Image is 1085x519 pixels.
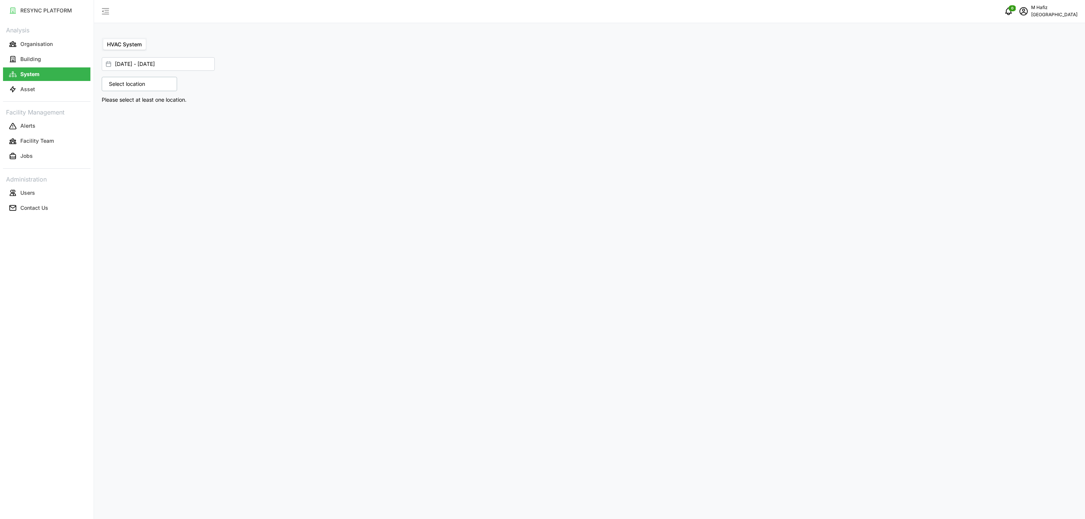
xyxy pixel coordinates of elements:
a: Asset [3,82,90,97]
button: notifications [1001,4,1016,19]
button: Alerts [3,119,90,133]
button: Contact Us [3,201,90,215]
a: Building [3,52,90,67]
button: Asset [3,82,90,96]
a: Jobs [3,149,90,164]
p: System [20,70,40,78]
p: M Hafiz [1031,4,1077,11]
a: Contact Us [3,200,90,215]
a: Users [3,185,90,200]
p: Facility Team [20,137,54,145]
p: Jobs [20,152,33,160]
p: Facility Management [3,106,90,117]
button: System [3,67,90,81]
p: Users [20,189,35,197]
button: Jobs [3,150,90,163]
p: Please select at least one location. [102,96,587,104]
button: RESYNC PLATFORM [3,4,90,17]
a: Facility Team [3,134,90,149]
p: Organisation [20,40,53,48]
a: RESYNC PLATFORM [3,3,90,18]
a: System [3,67,90,82]
button: Users [3,186,90,200]
span: 0 [1011,6,1013,11]
p: Building [20,55,41,63]
button: Building [3,52,90,66]
p: Administration [3,173,90,184]
p: Analysis [3,24,90,35]
p: Asset [20,85,35,93]
p: Contact Us [20,204,48,212]
p: [GEOGRAPHIC_DATA] [1031,11,1077,18]
button: schedule [1016,4,1031,19]
p: Select location [105,80,149,88]
button: Organisation [3,37,90,51]
button: Facility Team [3,134,90,148]
p: Alerts [20,122,35,130]
a: Organisation [3,37,90,52]
p: RESYNC PLATFORM [20,7,72,14]
a: Alerts [3,119,90,134]
span: HVAC System [107,41,142,47]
